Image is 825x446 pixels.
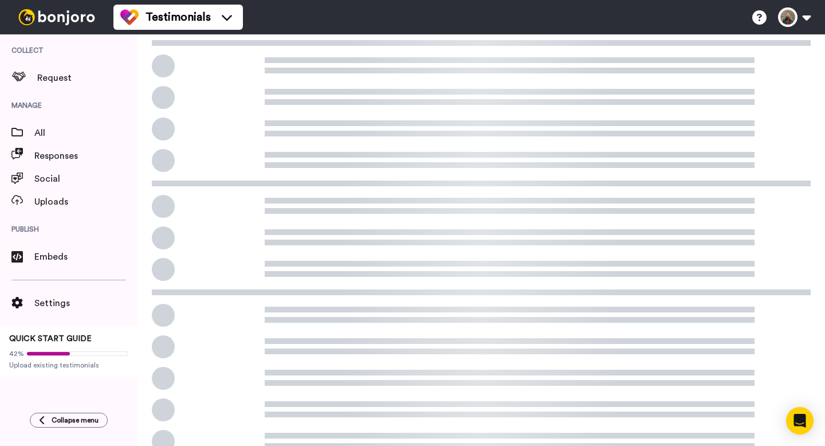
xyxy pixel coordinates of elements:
[14,9,100,25] img: bj-logo-header-white.svg
[34,149,137,163] span: Responses
[9,335,92,343] span: QUICK START GUIDE
[52,416,99,425] span: Collapse menu
[37,71,137,85] span: Request
[34,172,137,186] span: Social
[120,8,139,26] img: tm-color.svg
[9,361,128,370] span: Upload existing testimonials
[34,195,137,209] span: Uploads
[34,250,137,264] span: Embeds
[9,349,24,358] span: 42%
[34,296,137,310] span: Settings
[30,413,108,428] button: Collapse menu
[786,407,814,435] div: Open Intercom Messenger
[146,9,211,25] span: Testimonials
[34,126,137,140] span: All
